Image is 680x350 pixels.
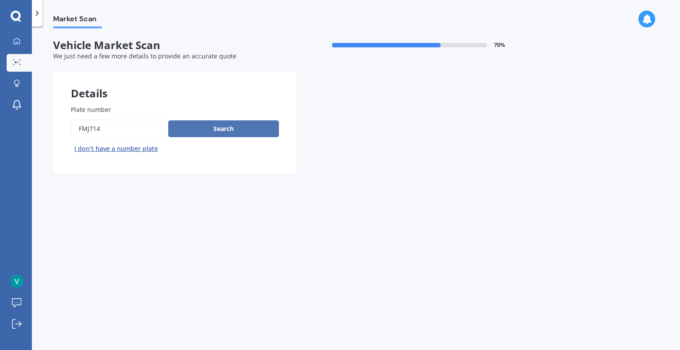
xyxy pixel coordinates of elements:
[71,142,162,156] button: I don’t have a number plate
[53,39,297,52] span: Vehicle Market Scan
[53,52,236,60] span: We just need a few more details to provide an accurate quote
[71,119,165,138] input: Enter plate number
[10,275,23,288] img: ACg8ocJeo0CvZTlEGC3Ud3kdHkyq7PuwWS3TgzPEKmve2YqDhWJzuS0=s96-c
[71,105,111,114] span: Plate number
[53,71,297,98] div: Details
[494,42,505,48] span: 70 %
[168,120,279,137] button: Search
[53,15,102,27] span: Market Scan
